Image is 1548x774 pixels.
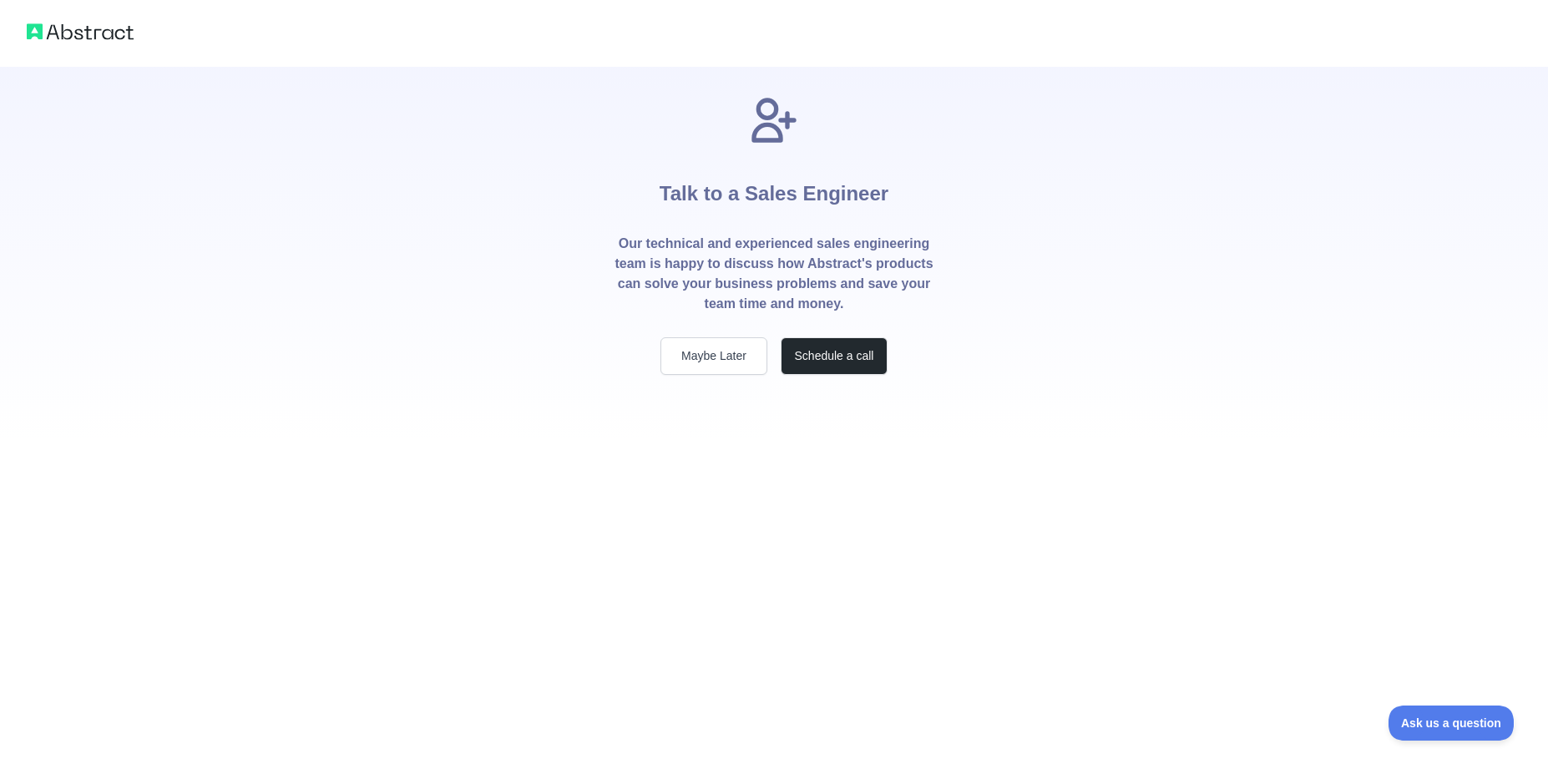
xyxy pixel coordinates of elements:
button: Maybe Later [660,337,767,375]
button: Schedule a call [781,337,888,375]
p: Our technical and experienced sales engineering team is happy to discuss how Abstract's products ... [614,234,934,314]
h1: Talk to a Sales Engineer [660,147,888,234]
iframe: Toggle Customer Support [1389,706,1515,741]
img: Abstract logo [27,20,134,43]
